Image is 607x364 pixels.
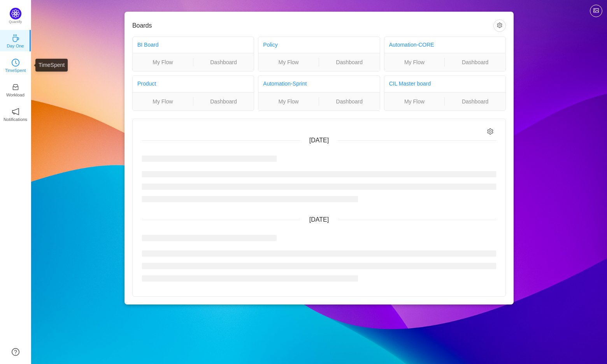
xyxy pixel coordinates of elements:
i: icon: inbox [12,83,19,91]
a: Dashboard [445,58,505,66]
p: Notifications [4,116,27,123]
i: icon: setting [487,128,494,135]
span: [DATE] [309,137,329,143]
i: icon: coffee [12,34,19,42]
a: CIL Master board [389,80,431,87]
h3: Boards [132,22,493,30]
button: icon: picture [590,5,602,17]
a: My Flow [258,58,319,66]
i: icon: notification [12,108,19,115]
a: icon: question-circle [12,348,19,356]
a: My Flow [384,58,445,66]
a: Dashboard [193,97,254,106]
a: icon: coffeeDay One [12,37,19,44]
i: icon: clock-circle [12,59,19,66]
p: Workload [6,91,25,98]
a: Dashboard [193,58,254,66]
a: Product [137,80,156,87]
a: BI Board [137,42,158,48]
a: My Flow [133,58,193,66]
a: Automation-CORE [389,42,434,48]
a: Policy [263,42,277,48]
span: [DATE] [309,216,329,223]
a: icon: notificationNotifications [12,110,19,118]
a: icon: inboxWorkload [12,86,19,93]
a: Automation-Sprint [263,80,307,87]
a: Dashboard [319,97,380,106]
a: My Flow [133,97,193,106]
p: Quantify [9,19,22,25]
a: My Flow [384,97,445,106]
p: Day One [7,42,24,49]
p: TimeSpent [5,67,26,74]
a: Dashboard [445,97,505,106]
button: icon: setting [493,19,506,32]
a: Dashboard [319,58,380,66]
a: My Flow [258,97,319,106]
a: icon: clock-circleTimeSpent [12,61,19,69]
img: Quantify [10,8,21,19]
